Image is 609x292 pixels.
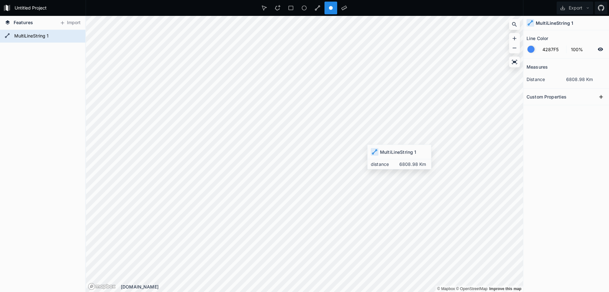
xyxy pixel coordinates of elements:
span: Features [14,19,33,26]
h2: Custom Properties [527,92,566,102]
h2: Measures [527,62,548,72]
h2: Line Color [527,33,548,43]
a: Map feedback [489,287,521,291]
a: Mapbox logo [88,283,116,290]
dt: distance [527,76,566,83]
button: Export [557,2,593,14]
dd: 6808.98 Km [566,76,606,83]
h4: MultiLineString 1 [536,20,573,26]
a: OpenStreetMap [456,287,488,291]
a: Mapbox [437,287,455,291]
button: Import [56,18,84,28]
div: [DOMAIN_NAME] [121,283,523,290]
